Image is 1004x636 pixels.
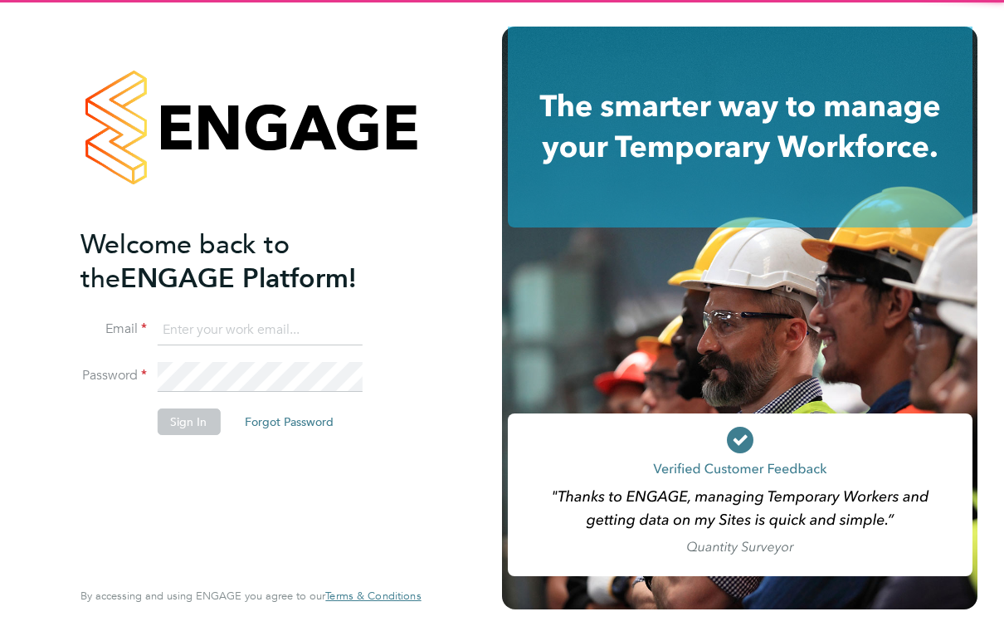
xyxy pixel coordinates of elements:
[157,409,220,435] button: Sign In
[325,589,421,603] span: Terms & Conditions
[157,316,362,345] input: Enter your work email...
[80,367,147,384] label: Password
[232,409,347,435] button: Forgot Password
[80,227,404,296] h2: ENGAGE Platform!
[325,590,421,603] a: Terms & Conditions
[80,589,421,603] span: By accessing and using ENGAGE you agree to our
[80,228,290,295] span: Welcome back to the
[80,320,147,338] label: Email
